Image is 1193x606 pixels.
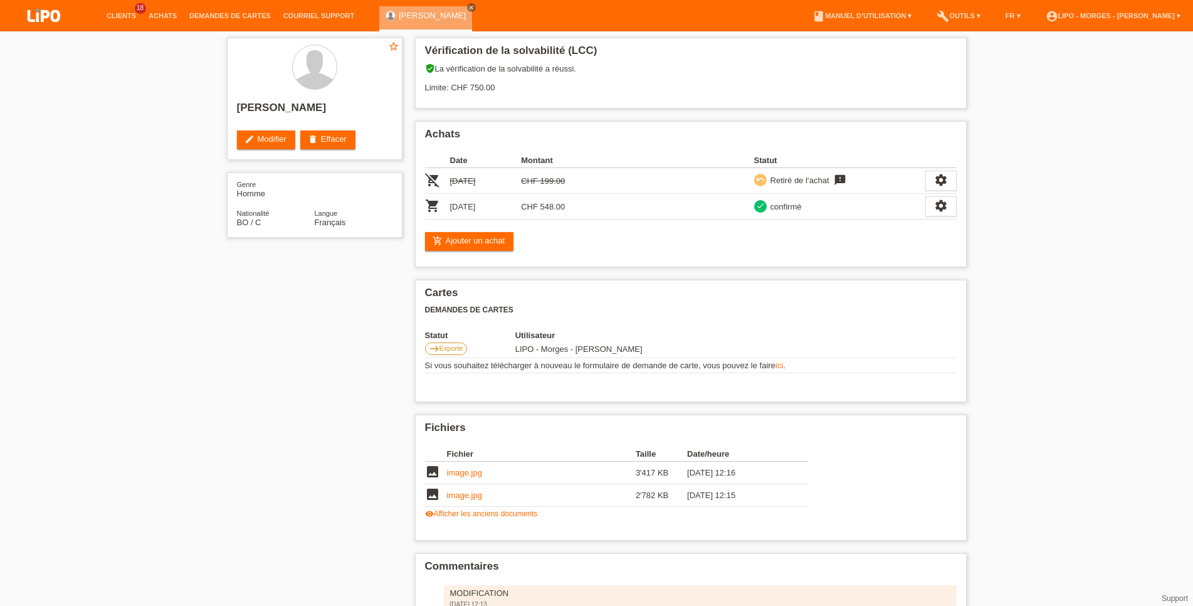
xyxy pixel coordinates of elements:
a: LIPO pay [13,26,75,35]
a: image.jpg [447,468,482,477]
i: feedback [833,174,848,186]
a: editModifier [237,130,295,149]
td: [DATE] [450,168,522,194]
a: buildOutils ▾ [930,12,986,19]
i: POSP00027792 [425,173,440,188]
a: Courriel Support [277,12,360,19]
h2: Commentaires [425,560,957,579]
i: undo [756,175,765,184]
a: deleteEffacer [300,130,355,149]
td: [DATE] [450,194,522,220]
td: CHF 199.00 [521,168,592,194]
div: Homme [237,179,315,198]
th: Date [450,153,522,168]
span: 12.09.2025 [515,344,643,354]
th: Fichier [447,447,636,462]
span: Genre [237,181,256,188]
i: add_shopping_cart [433,236,443,246]
i: settings [934,199,948,213]
a: account_circleLIPO - Morges - [PERSON_NAME] ▾ [1039,12,1187,19]
td: CHF 548.00 [521,194,592,220]
a: add_shopping_cartAjouter un achat [425,232,514,251]
span: 18 [135,3,146,14]
i: edit [244,134,255,144]
th: Taille [636,447,687,462]
span: Exporte [439,344,463,352]
a: FR ▾ [999,12,1027,19]
th: Utilisateur [515,331,728,340]
td: Si vous souhaitez télécharger à nouveau le formulaire de demande de carte, vous pouvez le faire . [425,358,957,373]
div: MODIFICATION [450,588,950,598]
div: Retiré de l‘achat [767,174,829,187]
td: [DATE] 12:15 [687,484,790,507]
th: Statut [754,153,925,168]
a: bookManuel d’utilisation ▾ [806,12,918,19]
span: Français [315,218,346,227]
h2: [PERSON_NAME] [237,102,392,120]
span: Bolivie / C / 15.05.2004 [237,218,261,227]
a: [PERSON_NAME] [399,11,466,20]
a: star_border [388,41,399,54]
i: settings [934,173,948,187]
h2: Fichiers [425,422,957,440]
i: check [756,201,765,210]
h2: Cartes [425,287,957,306]
th: Date/heure [687,447,790,462]
a: Clients [100,12,142,19]
td: [DATE] 12:16 [687,462,790,484]
a: Support [1162,594,1188,603]
i: east [429,344,439,354]
a: image.jpg [447,491,482,500]
td: 3'417 KB [636,462,687,484]
i: image [425,487,440,502]
i: close [468,4,475,11]
a: visibilityAfficher les anciens documents [425,509,538,518]
a: Demandes de cartes [183,12,277,19]
a: Achats [142,12,183,19]
i: book [812,10,825,23]
span: Langue [315,210,338,217]
i: account_circle [1046,10,1058,23]
i: star_border [388,41,399,52]
i: visibility [425,509,434,518]
th: Montant [521,153,592,168]
h2: Vérification de la solvabilité (LCC) [425,45,957,63]
a: close [467,3,476,12]
i: delete [308,134,318,144]
i: verified_user [425,63,435,73]
i: build [937,10,949,23]
i: image [425,464,440,479]
div: confirmé [767,200,802,213]
h2: Achats [425,128,957,147]
div: La vérification de la solvabilité a réussi. Limite: CHF 750.00 [425,63,957,102]
th: Statut [425,331,515,340]
h3: Demandes de cartes [425,306,957,315]
td: 2'782 KB [636,484,687,507]
a: ici [775,361,783,370]
i: POSP00027793 [425,198,440,213]
span: Nationalité [237,210,270,217]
